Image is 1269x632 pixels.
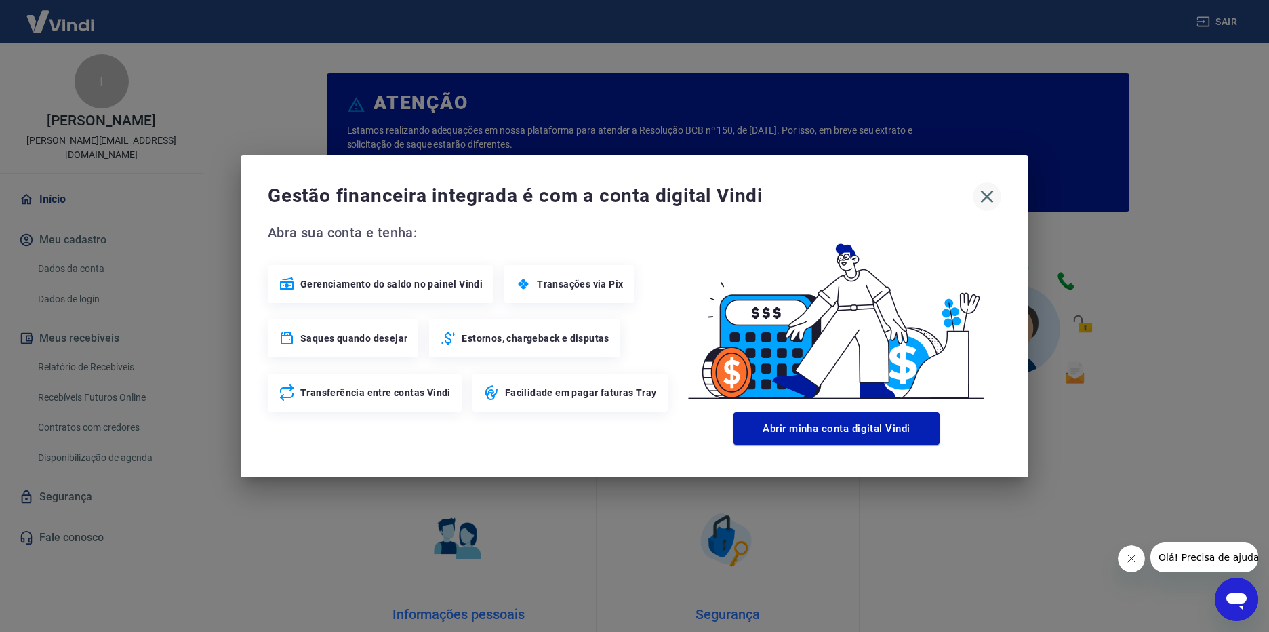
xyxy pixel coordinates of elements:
[268,182,973,210] span: Gestão financeira integrada é com a conta digital Vindi
[1215,578,1258,621] iframe: Botão para abrir a janela de mensagens
[462,332,609,345] span: Estornos, chargeback e disputas
[537,277,623,291] span: Transações via Pix
[300,386,451,399] span: Transferência entre contas Vindi
[300,277,483,291] span: Gerenciamento do saldo no painel Vindi
[733,412,940,445] button: Abrir minha conta digital Vindi
[268,222,672,243] span: Abra sua conta e tenha:
[1118,545,1145,572] iframe: Fechar mensagem
[672,222,1001,407] img: Good Billing
[1150,542,1258,572] iframe: Mensagem da empresa
[300,332,407,345] span: Saques quando desejar
[505,386,657,399] span: Facilidade em pagar faturas Tray
[8,9,114,20] span: Olá! Precisa de ajuda?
